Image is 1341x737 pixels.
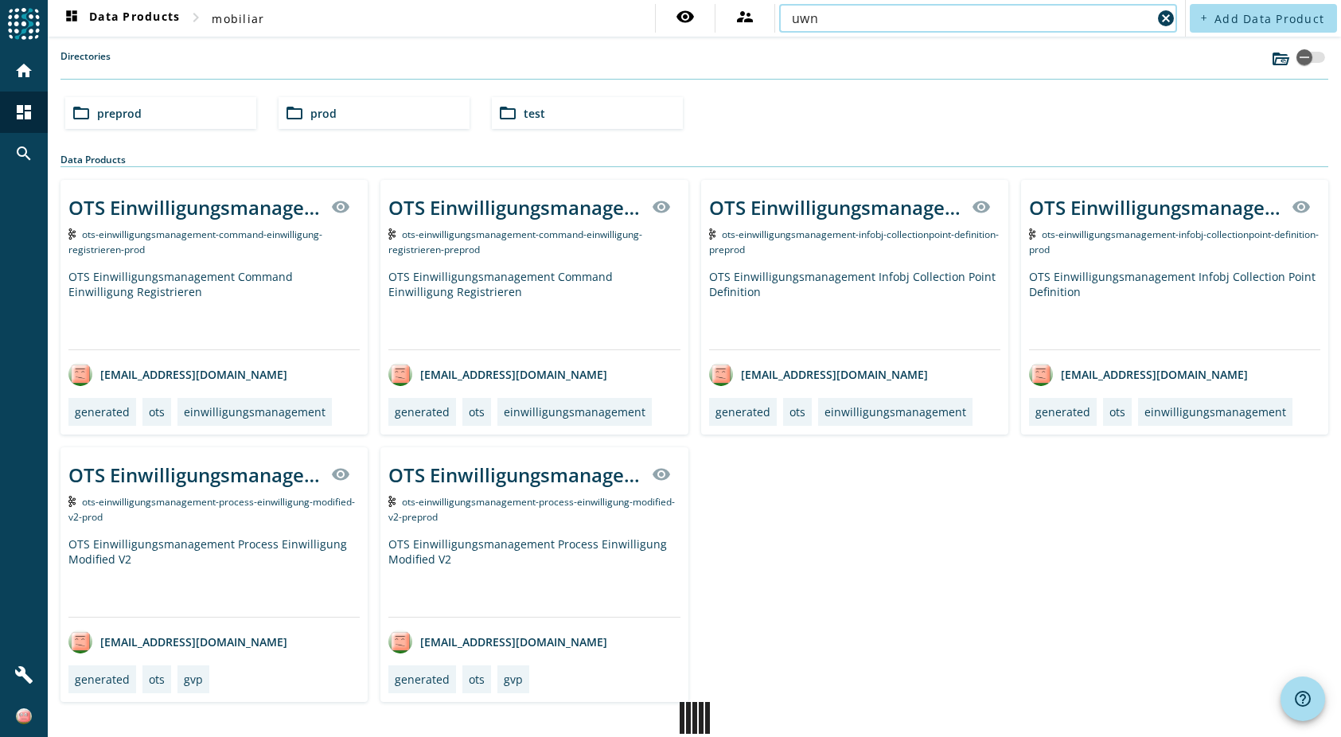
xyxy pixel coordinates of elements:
div: OTS Einwilligungsmanagement Infobj Collection Point Definition [1029,269,1320,349]
mat-icon: dashboard [14,103,33,122]
img: avatar [709,362,733,386]
span: Kafka Topic: ots-einwilligungsmanagement-command-einwilligung-registrieren-prod [68,228,322,256]
mat-icon: visibility [676,7,695,26]
mat-icon: folder_open [72,103,91,123]
mat-icon: visibility [972,197,991,216]
div: ots [149,404,165,419]
div: [EMAIL_ADDRESS][DOMAIN_NAME] [388,362,607,386]
mat-icon: build [14,665,33,684]
mat-icon: search [14,144,33,163]
button: Data Products [56,4,186,33]
div: Data Products [60,153,1328,167]
div: OTS Einwilligungsmanagement Infobj Collection Point Definition [709,194,962,220]
span: Kafka Topic: ots-einwilligungsmanagement-infobj-collectionpoint-definition-prod [1029,228,1320,256]
img: spoud-logo.svg [8,8,40,40]
mat-icon: add [1199,14,1208,22]
mat-icon: help_outline [1293,689,1312,708]
mat-icon: cancel [1156,9,1175,28]
div: einwilligungsmanagement [184,404,326,419]
div: ots [789,404,805,419]
div: OTS Einwilligungsmanagement Command Einwilligung Registrieren [388,194,641,220]
div: generated [715,404,770,419]
img: Kafka Topic: ots-einwilligungsmanagement-command-einwilligung-registrieren-prod [68,228,76,240]
mat-icon: home [14,61,33,80]
div: generated [395,672,450,687]
button: Add Data Product [1190,4,1337,33]
div: einwilligungsmanagement [504,404,645,419]
img: Kafka Topic: ots-einwilligungsmanagement-infobj-collectionpoint-definition-preprod [709,228,716,240]
div: [EMAIL_ADDRESS][DOMAIN_NAME] [1029,362,1248,386]
img: bc65eeafa616969259ca383ff2527990 [16,708,32,724]
img: avatar [68,630,92,653]
span: Add Data Product [1214,11,1324,26]
label: Directories [60,49,111,79]
div: [EMAIL_ADDRESS][DOMAIN_NAME] [68,630,287,653]
span: Kafka Topic: ots-einwilligungsmanagement-process-einwilligung-modified-v2-preprod [388,495,675,524]
img: avatar [1029,362,1053,386]
mat-icon: visibility [331,465,350,484]
div: [EMAIL_ADDRESS][DOMAIN_NAME] [68,362,287,386]
mat-icon: folder_open [285,103,304,123]
mat-icon: visibility [1292,197,1311,216]
mat-icon: visibility [652,465,671,484]
div: [EMAIL_ADDRESS][DOMAIN_NAME] [709,362,928,386]
div: generated [75,672,130,687]
div: gvp [184,672,203,687]
div: OTS Einwilligungsmanagement Process Einwilligung Modified V2 [388,536,680,617]
div: einwilligungsmanagement [824,404,966,419]
div: OTS Einwilligungsmanagement Process Einwilligung Modified V2 [68,462,322,488]
img: avatar [388,630,412,653]
mat-icon: folder_open [498,103,517,123]
span: prod [310,106,337,121]
div: OTS Einwilligungsmanagement Process Einwilligung Modified V2 [388,462,641,488]
img: avatar [388,362,412,386]
div: einwilligungsmanagement [1144,404,1286,419]
span: mobiliar [212,11,264,26]
img: Kafka Topic: ots-einwilligungsmanagement-infobj-collectionpoint-definition-prod [1029,228,1036,240]
div: ots [1109,404,1125,419]
mat-icon: chevron_right [186,8,205,27]
span: preprod [97,106,142,121]
div: ots [149,672,165,687]
button: mobiliar [205,4,271,33]
mat-icon: visibility [652,197,671,216]
button: Clear [1155,7,1177,29]
div: OTS Einwilligungsmanagement Infobj Collection Point Definition [1029,194,1282,220]
span: Kafka Topic: ots-einwilligungsmanagement-infobj-collectionpoint-definition-preprod [709,228,1000,256]
div: generated [75,404,130,419]
div: ots [469,404,485,419]
img: avatar [68,362,92,386]
div: OTS Einwilligungsmanagement Command Einwilligung Registrieren [68,269,360,349]
div: [EMAIL_ADDRESS][DOMAIN_NAME] [388,630,607,653]
span: Data Products [62,9,180,28]
img: Kafka Topic: ots-einwilligungsmanagement-command-einwilligung-registrieren-preprod [388,228,396,240]
span: Kafka Topic: ots-einwilligungsmanagement-command-einwilligung-registrieren-preprod [388,228,642,256]
div: gvp [504,672,523,687]
img: Kafka Topic: ots-einwilligungsmanagement-process-einwilligung-modified-v2-prod [68,496,76,507]
div: generated [395,404,450,419]
div: OTS Einwilligungsmanagement Infobj Collection Point Definition [709,269,1000,349]
div: OTS Einwilligungsmanagement Process Einwilligung Modified V2 [68,536,360,617]
img: Kafka Topic: ots-einwilligungsmanagement-process-einwilligung-modified-v2-preprod [388,496,396,507]
div: ots [469,672,485,687]
span: test [524,106,545,121]
input: Search (% or * for wildcards) [792,9,1152,28]
mat-icon: supervisor_account [735,7,754,26]
div: generated [1035,404,1090,419]
span: Kafka Topic: ots-einwilligungsmanagement-process-einwilligung-modified-v2-prod [68,495,355,524]
mat-icon: visibility [331,197,350,216]
mat-icon: dashboard [62,9,81,28]
div: OTS Einwilligungsmanagement Command Einwilligung Registrieren [388,269,680,349]
div: OTS Einwilligungsmanagement Command Einwilligung Registrieren [68,194,322,220]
